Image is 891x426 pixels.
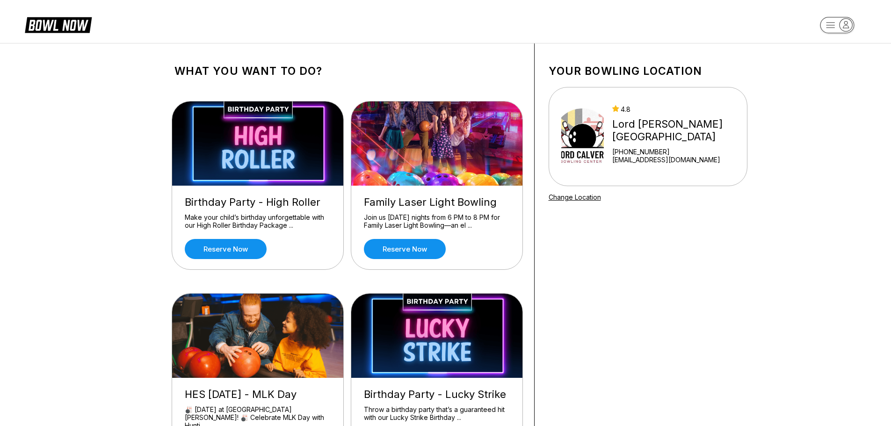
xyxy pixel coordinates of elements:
[612,118,743,143] div: Lord [PERSON_NAME][GEOGRAPHIC_DATA]
[185,213,331,230] div: Make your child’s birthday unforgettable with our High Roller Birthday Package ...
[364,213,510,230] div: Join us [DATE] nights from 6 PM to 8 PM for Family Laser Light Bowling—an el ...
[549,193,601,201] a: Change Location
[185,239,267,259] a: Reserve now
[364,196,510,209] div: Family Laser Light Bowling
[612,156,743,164] a: [EMAIL_ADDRESS][DOMAIN_NAME]
[364,388,510,401] div: Birthday Party - Lucky Strike
[172,101,344,186] img: Birthday Party - High Roller
[351,101,523,186] img: Family Laser Light Bowling
[185,405,331,422] div: 🎳 [DATE] at [GEOGRAPHIC_DATA][PERSON_NAME]! 🎳 Celebrate MLK Day with Hunti ...
[172,294,344,378] img: HES Spirit Day - MLK Day
[351,294,523,378] img: Birthday Party - Lucky Strike
[612,105,743,113] div: 4.8
[364,405,510,422] div: Throw a birthday party that’s a guaranteed hit with our Lucky Strike Birthday ...
[185,196,331,209] div: Birthday Party - High Roller
[561,101,604,172] img: Lord Calvert Bowling Center
[364,239,446,259] a: Reserve now
[174,65,520,78] h1: What you want to do?
[612,148,743,156] div: [PHONE_NUMBER]
[549,65,747,78] h1: Your bowling location
[185,388,331,401] div: HES [DATE] - MLK Day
